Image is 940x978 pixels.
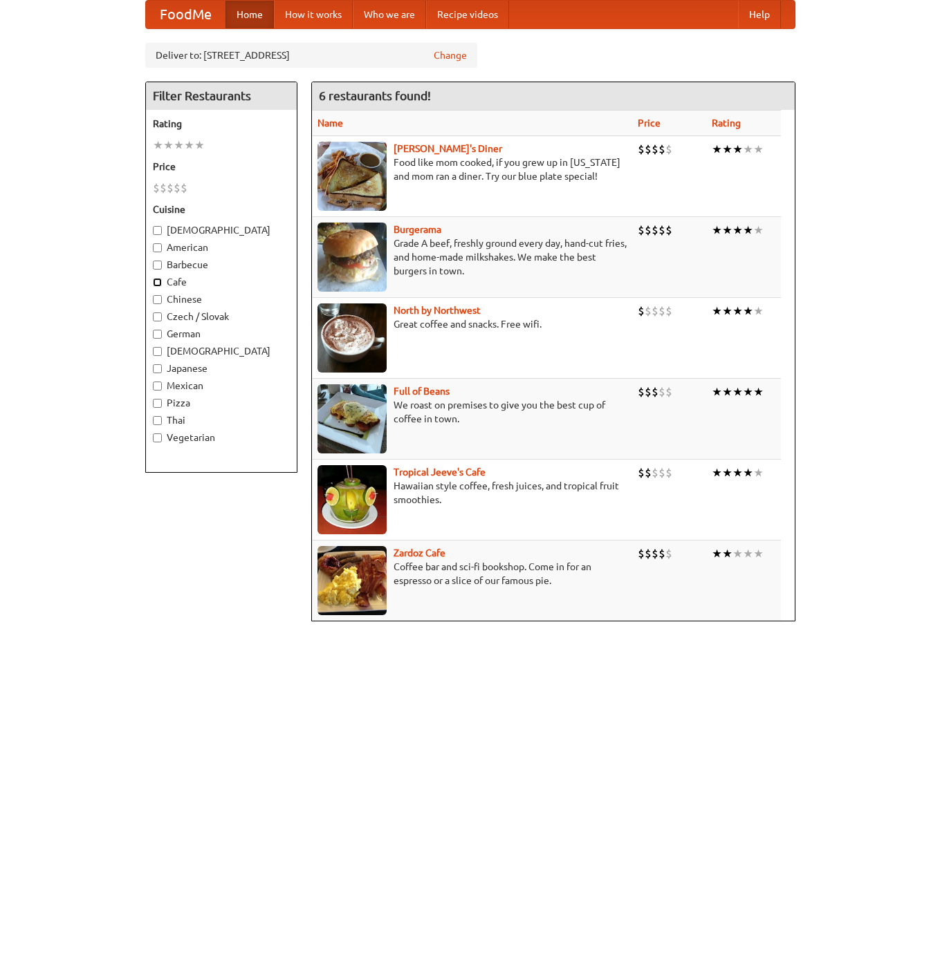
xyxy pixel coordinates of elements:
[645,303,652,319] li: $
[722,142,732,157] li: ★
[174,138,184,153] li: ★
[319,89,431,102] ng-pluralize: 6 restaurants found!
[665,142,672,157] li: $
[153,261,162,270] input: Barbecue
[184,138,194,153] li: ★
[732,303,743,319] li: ★
[317,223,387,292] img: burgerama.jpg
[153,312,162,321] input: Czech / Slovak
[658,384,665,399] li: $
[426,1,509,28] a: Recipe videos
[738,1,781,28] a: Help
[645,465,652,480] li: $
[317,317,627,331] p: Great coffee and snacks. Free wifi.
[317,465,387,534] img: jeeves.jpg
[153,258,290,272] label: Barbecue
[153,223,290,237] label: [DEMOGRAPHIC_DATA]
[665,303,672,319] li: $
[665,223,672,238] li: $
[652,546,658,561] li: $
[658,546,665,561] li: $
[743,384,753,399] li: ★
[153,278,162,287] input: Cafe
[743,223,753,238] li: ★
[722,223,732,238] li: ★
[153,117,290,131] h5: Rating
[153,396,290,410] label: Pizza
[743,546,753,561] li: ★
[153,180,160,196] li: $
[712,142,722,157] li: ★
[174,180,181,196] li: $
[652,303,658,319] li: $
[712,465,722,480] li: ★
[743,465,753,480] li: ★
[160,180,167,196] li: $
[317,479,627,507] p: Hawaiian style coffee, fresh juices, and tropical fruit smoothies.
[652,142,658,157] li: $
[712,117,741,129] a: Rating
[394,467,486,478] a: Tropical Jeeve's Cafe
[665,546,672,561] li: $
[732,384,743,399] li: ★
[153,295,162,304] input: Chinese
[394,305,481,316] a: North by Northwest
[153,226,162,235] input: [DEMOGRAPHIC_DATA]
[753,223,764,238] li: ★
[394,547,445,558] a: Zardoz Cafe
[658,142,665,157] li: $
[652,384,658,399] li: $
[153,433,162,442] input: Vegetarian
[153,275,290,289] label: Cafe
[753,303,764,319] li: ★
[153,243,162,252] input: American
[638,142,645,157] li: $
[638,465,645,480] li: $
[153,203,290,216] h5: Cuisine
[712,223,722,238] li: ★
[665,384,672,399] li: $
[753,465,764,480] li: ★
[153,292,290,306] label: Chinese
[153,416,162,425] input: Thai
[732,465,743,480] li: ★
[712,303,722,319] li: ★
[153,347,162,356] input: [DEMOGRAPHIC_DATA]
[732,142,743,157] li: ★
[712,546,722,561] li: ★
[181,180,187,196] li: $
[645,223,652,238] li: $
[638,117,661,129] a: Price
[732,223,743,238] li: ★
[167,180,174,196] li: $
[722,465,732,480] li: ★
[712,384,722,399] li: ★
[353,1,426,28] a: Who we are
[153,413,290,427] label: Thai
[153,310,290,323] label: Czech / Slovak
[317,142,387,211] img: sallys.jpg
[153,382,162,391] input: Mexican
[153,361,290,375] label: Japanese
[753,546,764,561] li: ★
[652,223,658,238] li: $
[658,465,665,480] li: $
[743,303,753,319] li: ★
[317,546,387,615] img: zardoz.jpg
[225,1,274,28] a: Home
[638,303,645,319] li: $
[665,465,672,480] li: $
[274,1,353,28] a: How it works
[317,303,387,373] img: north.jpg
[652,465,658,480] li: $
[394,224,441,235] a: Burgerama
[163,138,174,153] li: ★
[722,384,732,399] li: ★
[153,160,290,173] h5: Price
[394,386,450,397] a: Full of Beans
[153,364,162,373] input: Japanese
